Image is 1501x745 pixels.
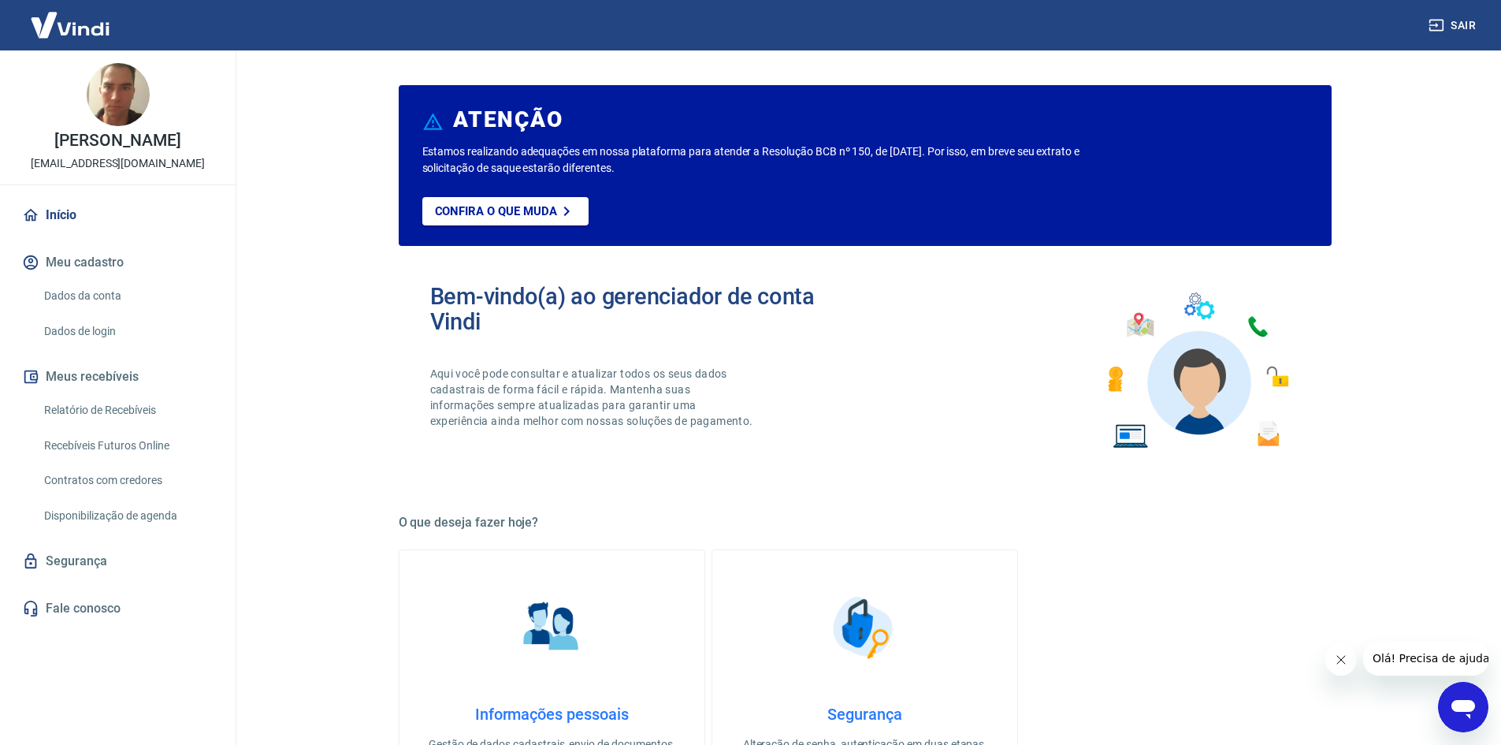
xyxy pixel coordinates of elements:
[38,280,217,312] a: Dados da conta
[19,1,121,49] img: Vindi
[38,500,217,532] a: Disponibilização de agenda
[1363,641,1488,676] iframe: Mensagem da empresa
[1438,682,1488,732] iframe: Botão para abrir a janela de mensagens
[512,588,591,667] img: Informações pessoais
[19,245,217,280] button: Meu cadastro
[1325,644,1357,676] iframe: Fechar mensagem
[19,591,217,626] a: Fale conosco
[737,705,992,724] h4: Segurança
[38,394,217,427] a: Relatório de Recebíveis
[435,204,557,218] p: Confira o que muda
[9,11,132,24] span: Olá! Precisa de ajuda?
[1094,284,1300,458] img: Imagem de um avatar masculino com diversos icones exemplificando as funcionalidades do gerenciado...
[422,143,1131,177] p: Estamos realizando adequações em nossa plataforma para atender a Resolução BCB nº 150, de [DATE]....
[19,198,217,233] a: Início
[38,315,217,348] a: Dados de login
[38,430,217,462] a: Recebíveis Futuros Online
[430,366,756,429] p: Aqui você pode consultar e atualizar todos os seus dados cadastrais de forma fácil e rápida. Mant...
[453,112,563,128] h6: ATENÇÃO
[31,155,205,172] p: [EMAIL_ADDRESS][DOMAIN_NAME]
[425,705,679,724] h4: Informações pessoais
[430,284,865,334] h2: Bem-vindo(a) ao gerenciador de conta Vindi
[54,132,180,149] p: [PERSON_NAME]
[38,464,217,497] a: Contratos com credores
[399,515,1332,531] h5: O que deseja fazer hoje?
[19,544,217,579] a: Segurança
[1425,11,1482,40] button: Sair
[422,197,589,225] a: Confira o que muda
[87,63,150,126] img: ddc56146-82df-427b-904f-d8c881a5d24a.jpeg
[825,588,904,667] img: Segurança
[19,359,217,394] button: Meus recebíveis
